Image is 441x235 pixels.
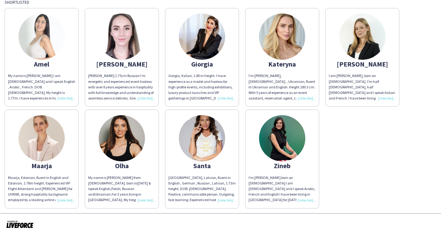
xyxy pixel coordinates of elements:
img: thumb-68c2cbf3dec2e.jpeg [99,14,145,60]
div: I'm [PERSON_NAME] born on [DEMOGRAPHIC_DATA] I am [DEMOGRAPHIC_DATA] and I speak Arabic, French a... [249,175,316,203]
img: thumb-167354389163c040d3eec95.jpeg [179,14,225,60]
span: My name is [PERSON_NAME] from [DEMOGRAPHIC_DATA]. born in [88,175,141,185]
div: [PERSON_NAME] [329,61,396,67]
img: thumb-66b264d8949b5.jpeg [19,14,65,60]
span: Ukrainian. [95,192,112,197]
div: I'm [PERSON_NAME], [DEMOGRAPHIC_DATA]. , Ukrainian, fluent in Ukrainian and English. Height 180.3... [249,73,316,101]
div: My name is [PERSON_NAME] I am [DEMOGRAPHIC_DATA] and I speak English , Arabic , French. DOB [DEMO... [8,73,75,101]
span: speak English, [89,186,111,191]
div: Santa [168,163,236,168]
img: thumb-68a42ce4d990e.jpeg [339,14,385,60]
span: Russian and [88,186,134,197]
div: [GEOGRAPHIC_DATA], Latvian, fluent in English , German , Russian , Latvian, 1.73m height, DOB: [D... [168,175,236,203]
div: Giorgia [168,61,236,67]
span: Polish, [111,186,122,191]
img: thumb-62d470ed85d64.jpeg [99,115,145,161]
img: thumb-6819dc3398d8b.jpeg [19,115,65,161]
div: Maarja [8,163,75,168]
img: thumb-8fa862a2-4ba6-4d8c-b812-4ab7bb08ac6d.jpg [259,115,305,161]
img: Powered by Liveforce [6,220,34,229]
div: [PERSON_NAME] [88,61,155,67]
div: [PERSON_NAME] 1.75cm Russian I’m energetic and experienced event hostess with over 6 years experi... [88,73,155,101]
div: Zineb [249,163,316,168]
div: Olha [88,163,155,168]
div: I am [PERSON_NAME], born on [DEMOGRAPHIC_DATA]. I'm half [DEMOGRAPHIC_DATA], half [DEMOGRAPHIC_DA... [329,73,396,101]
div: Giorgia, Italian, 1.80 m height. I have experience as a model and hostess for high-profile events... [168,73,236,101]
div: Amel [8,61,75,67]
div: Maarja, Estonian, fluent in English and Estonian, 1.78m height. Experienced VIP Flight Attendant ... [8,175,75,203]
div: Kateryna [249,61,316,67]
img: thumb-67c98d805fc58.jpeg [259,14,305,60]
img: thumb-63d0164d2fa80.jpg [179,115,225,161]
